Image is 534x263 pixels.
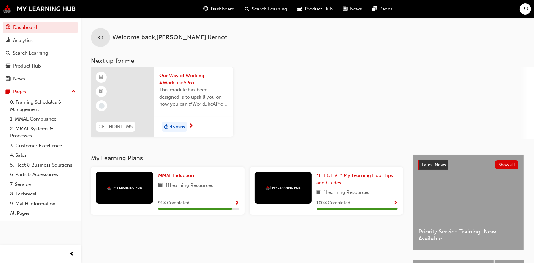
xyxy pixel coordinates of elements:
div: News [13,75,25,82]
a: 9. MyLH Information [8,199,78,209]
span: next-icon [188,123,193,129]
span: up-icon [71,88,76,96]
span: learningResourceType_ELEARNING-icon [99,73,104,82]
button: DashboardAnalyticsSearch LearningProduct HubNews [3,20,78,86]
button: Show Progress [235,199,239,207]
a: search-iconSearch Learning [240,3,292,16]
a: MMAL Induction [158,172,196,179]
a: Analytics [3,35,78,46]
a: 2. MMAL Systems & Processes [8,124,78,141]
span: 100 % Completed [317,200,351,207]
span: pages-icon [6,89,10,95]
span: MMAL Induction [158,173,194,178]
a: pages-iconPages [367,3,397,16]
span: car-icon [297,5,302,13]
img: mmal [3,5,76,13]
button: Show all [495,160,519,169]
span: prev-icon [70,250,74,258]
a: 6. Parts & Accessories [8,170,78,180]
h3: Next up for me [81,57,534,64]
span: Latest News [422,162,446,168]
button: RK [520,3,531,15]
img: mmal [107,186,142,190]
button: Show Progress [393,199,398,207]
a: News [3,73,78,85]
a: Latest NewsShow all [418,160,518,170]
span: *ELECTIVE* My Learning Hub: Tips and Guides [317,173,393,186]
span: RK [98,34,104,41]
a: car-iconProduct Hub [292,3,338,16]
a: CF_INDINT_M5Our Way of Working - #WorkLikeAProThis module has been designed is to upskill you on ... [91,67,233,137]
span: book-icon [317,189,321,197]
span: news-icon [343,5,347,13]
span: Welcome back , [PERSON_NAME] Kernot [112,34,227,41]
span: Priority Service Training: Now Available! [418,228,518,242]
a: All Pages [8,208,78,218]
span: guage-icon [6,25,10,30]
img: mmal [266,186,301,190]
span: Search Learning [252,5,287,13]
span: Show Progress [235,201,239,206]
a: Search Learning [3,47,78,59]
span: chart-icon [6,38,10,43]
span: 91 % Completed [158,200,189,207]
button: Pages [3,86,78,98]
div: Search Learning [13,49,48,57]
span: 1 Learning Resources [324,189,370,197]
a: 8. Technical [8,189,78,199]
a: Dashboard [3,22,78,33]
span: search-icon [6,50,10,56]
a: Product Hub [3,60,78,72]
span: book-icon [158,182,163,190]
a: 5. Fleet & Business Solutions [8,160,78,170]
a: Latest NewsShow allPriority Service Training: Now Available! [413,155,524,250]
span: car-icon [6,63,10,69]
span: duration-icon [164,123,168,131]
span: This module has been designed is to upskill you on how you can #WorkLikeAPro at Mitsubishi Motors... [159,86,228,108]
div: Analytics [13,37,33,44]
div: Pages [13,88,26,95]
span: Our Way of Working - #WorkLikeAPro [159,72,228,86]
span: 11 Learning Resources [165,182,213,190]
span: booktick-icon [99,88,104,96]
span: CF_INDINT_M5 [99,123,133,130]
span: 45 mins [170,123,185,131]
a: 1. MMAL Compliance [8,114,78,124]
span: Dashboard [211,5,235,13]
span: guage-icon [203,5,208,13]
h3: My Learning Plans [91,155,403,162]
a: *ELECTIVE* My Learning Hub: Tips and Guides [317,172,398,186]
a: 7. Service [8,180,78,189]
a: 4. Sales [8,150,78,160]
span: Pages [379,5,392,13]
span: learningRecordVerb_NONE-icon [99,103,105,109]
div: Product Hub [13,62,41,70]
a: guage-iconDashboard [198,3,240,16]
span: RK [522,5,528,13]
a: 0. Training Schedules & Management [8,97,78,114]
a: news-iconNews [338,3,367,16]
span: pages-icon [372,5,377,13]
span: News [350,5,362,13]
span: Show Progress [393,201,398,206]
span: Product Hub [305,5,333,13]
a: 3. Customer Excellence [8,141,78,151]
span: search-icon [245,5,249,13]
span: news-icon [6,76,10,82]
